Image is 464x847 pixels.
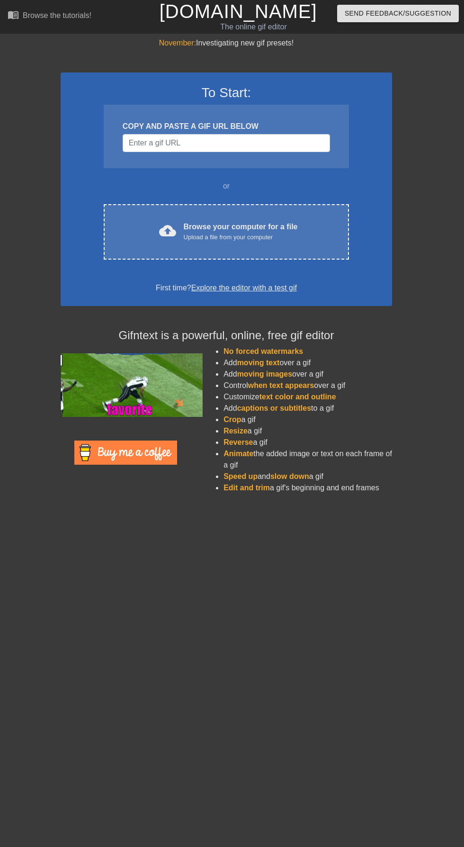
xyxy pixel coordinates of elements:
[184,221,298,242] div: Browse your computer for a file
[223,427,248,435] span: Resize
[237,359,280,367] span: moving text
[184,233,298,242] div: Upload a file from your computer
[23,11,91,19] div: Browse the tutorials!
[61,329,392,342] h4: Gifntext is a powerful, online, free gif editor
[8,9,91,24] a: Browse the tutorials!
[85,180,367,192] div: or
[160,1,317,22] a: [DOMAIN_NAME]
[223,357,392,369] li: Add over a gif
[237,404,311,412] span: captions or subtitles
[223,391,392,403] li: Customize
[159,39,196,47] span: November:
[223,425,392,437] li: a gif
[223,380,392,391] li: Control over a gif
[159,222,176,239] span: cloud_upload
[61,353,203,417] img: football_small.gif
[223,437,392,448] li: a gif
[223,482,392,494] li: a gif's beginning and end frames
[223,369,392,380] li: Add over a gif
[223,403,392,414] li: Add to a gif
[160,21,348,33] div: The online gif editor
[73,282,380,294] div: First time?
[73,85,380,101] h3: To Start:
[270,472,309,480] span: slow down
[223,472,258,480] span: Speed up
[123,121,330,132] div: COPY AND PASTE A GIF URL BELOW
[337,5,459,22] button: Send Feedback/Suggestion
[223,414,392,425] li: a gif
[223,347,303,355] span: No forced watermarks
[61,37,392,49] div: Investigating new gif presets!
[8,9,19,20] span: menu_book
[223,484,270,492] span: Edit and trim
[223,448,392,471] li: the added image or text on each frame of a gif
[74,441,177,465] img: Buy Me A Coffee
[223,415,241,423] span: Crop
[123,134,330,152] input: Username
[223,471,392,482] li: and a gif
[237,370,292,378] span: moving images
[259,393,336,401] span: text color and outline
[223,450,253,458] span: Animate
[345,8,451,19] span: Send Feedback/Suggestion
[223,438,253,446] span: Reverse
[248,381,314,389] span: when text appears
[191,284,297,292] a: Explore the editor with a test gif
